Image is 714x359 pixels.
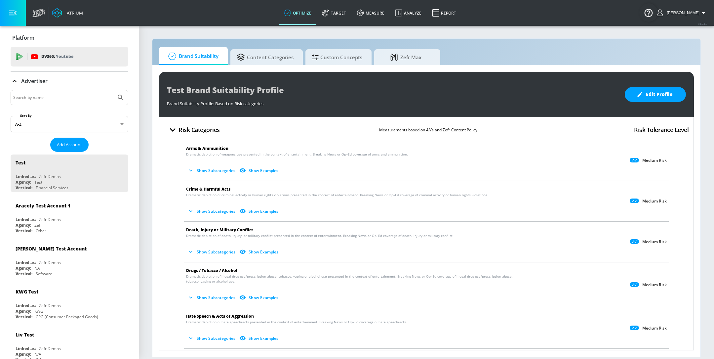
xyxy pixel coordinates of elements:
[166,48,218,64] span: Brand Suitability
[64,10,83,16] div: Atrium
[238,247,281,257] button: Show Examples
[11,28,128,47] div: Platform
[642,239,667,245] p: Medium Risk
[16,303,36,308] div: Linked as:
[186,333,238,344] button: Show Subcategories
[16,332,34,338] div: Liv Test
[36,271,52,277] div: Software
[638,90,673,99] span: Edit Profile
[11,241,128,278] div: [PERSON_NAME] Test AccountLinked as:Zefr DemosAgency:NAVertical:Software
[186,186,230,192] span: Crime & Harmful Acts
[41,53,73,60] p: DV360:
[36,314,98,320] div: CPG (Consumer Packaged Goods)
[16,185,32,191] div: Vertical:
[34,351,41,357] div: N/A
[16,174,36,179] div: Linked as:
[642,158,667,163] p: Medium Risk
[238,165,281,176] button: Show Examples
[186,292,238,303] button: Show Subcategories
[11,198,128,235] div: Aracely Test Account 1Linked as:Zefr DemosAgency:ZefrVertical:Other
[11,72,128,90] div: Advertiser
[186,146,228,151] span: Arms & Ammunition
[238,292,281,303] button: Show Examples
[16,222,31,228] div: Agency:
[16,179,31,185] div: Agency:
[50,138,89,152] button: Add Account
[16,228,32,234] div: Vertical:
[390,1,427,25] a: Analyze
[312,49,362,65] span: Custom Concepts
[186,320,407,325] span: Dramatic depiction of hate speech/acts presented in the context of entertainment. Breaking News o...
[11,47,128,67] div: DV360: Youtube
[56,53,73,60] p: Youtube
[317,1,351,25] a: Target
[238,206,281,217] button: Show Examples
[186,152,408,157] span: Dramatic depiction of weapons use presented in the context of entertainment. Breaking News or Op–...
[186,193,488,198] span: Dramatic depiction of criminal activity or human rights violations presented in the context of en...
[57,141,82,149] span: Add Account
[39,217,61,222] div: Zefr Demos
[164,122,222,138] button: Risk Categories
[34,308,43,314] div: KWG
[11,116,128,132] div: A-Z
[34,179,42,185] div: Test
[657,9,707,17] button: [PERSON_NAME]
[642,282,667,288] p: Medium Risk
[16,346,36,351] div: Linked as:
[19,113,33,118] label: Sort By
[16,202,70,209] div: Aracely Test Account 1
[11,284,128,321] div: KWG TestLinked as:Zefr DemosAgency:KWGVertical:CPG (Consumer Packaged Goods)
[11,155,128,192] div: TestLinked as:Zefr DemosAgency:TestVertical:Financial Services
[178,125,220,134] h4: Risk Categories
[186,206,238,217] button: Show Subcategories
[238,333,281,344] button: Show Examples
[16,265,31,271] div: Agency:
[34,265,40,271] div: NA
[16,159,25,166] div: Test
[186,233,454,238] span: Dramatic depiction of death, injury, or military conflict presented in the context of entertainme...
[186,227,253,233] span: Death, Injury or Military Conflict
[39,346,61,351] div: Zefr Demos
[642,326,667,331] p: Medium Risk
[36,228,46,234] div: Other
[39,260,61,265] div: Zefr Demos
[186,165,238,176] button: Show Subcategories
[625,87,686,102] button: Edit Profile
[16,351,31,357] div: Agency:
[12,34,34,41] p: Platform
[16,289,38,295] div: KWG Test
[167,97,618,107] div: Brand Suitability Profile: Based on Risk categories
[381,49,431,65] span: Zefr Max
[16,271,32,277] div: Vertical:
[34,222,42,228] div: Zefr
[36,185,68,191] div: Financial Services
[634,125,689,134] h4: Risk Tolerance Level
[664,11,699,15] span: login as: veronica.hernandez@zefr.com
[16,246,87,252] div: [PERSON_NAME] Test Account
[279,1,317,25] a: optimize
[379,126,477,133] p: Measurements based on 4A’s and Zefr Content Policy
[237,49,294,65] span: Content Categories
[39,174,61,179] div: Zefr Demos
[52,8,83,18] a: Atrium
[16,260,36,265] div: Linked as:
[39,303,61,308] div: Zefr Demos
[639,3,658,22] button: Open Resource Center
[698,22,707,25] span: v 4.24.0
[642,199,667,204] p: Medium Risk
[21,77,48,85] p: Advertiser
[13,93,113,102] input: Search by name
[186,247,238,257] button: Show Subcategories
[427,1,461,25] a: Report
[16,314,32,320] div: Vertical:
[16,217,36,222] div: Linked as:
[186,274,515,284] span: Dramatic depiction of illegal drug use/prescription abuse, tobacco, vaping or alcohol use present...
[186,313,254,319] span: Hate Speech & Acts of Aggression
[16,308,31,314] div: Agency:
[186,268,237,273] span: Drugs / Tobacco / Alcohol
[351,1,390,25] a: measure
